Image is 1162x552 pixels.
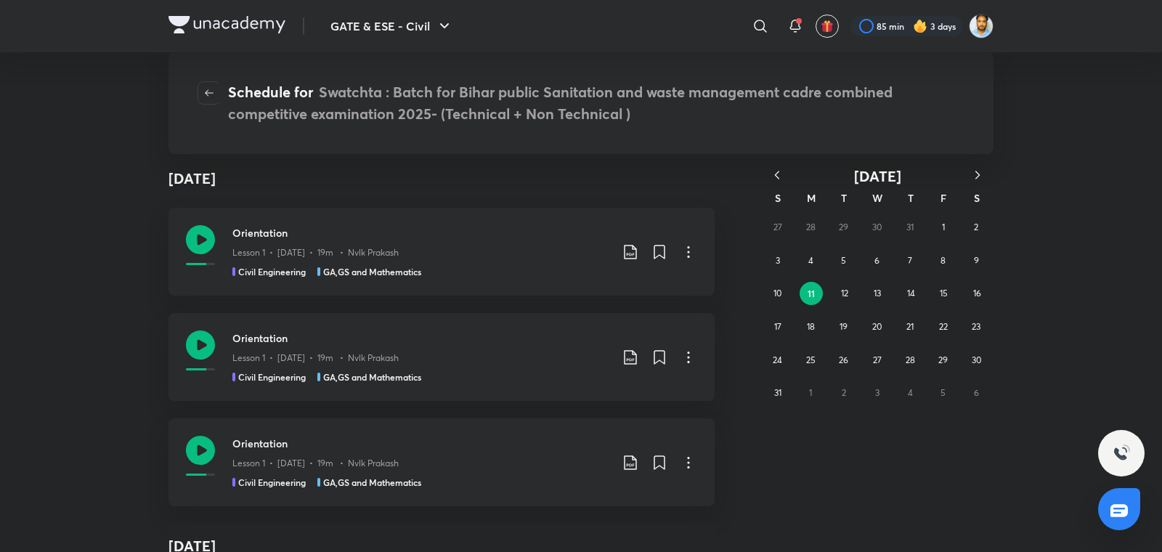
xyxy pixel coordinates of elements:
abbr: August 25, 2025 [806,354,816,365]
button: GATE & ESE - Civil [322,12,462,41]
abbr: August 13, 2025 [874,288,881,299]
abbr: August 21, 2025 [906,321,914,332]
abbr: August 31, 2025 [774,387,781,398]
button: August 26, 2025 [832,349,856,372]
abbr: August 8, 2025 [940,255,946,266]
button: August 25, 2025 [799,349,822,372]
abbr: August 5, 2025 [841,255,846,266]
button: August 30, 2025 [964,349,988,372]
abbr: Sunday [775,191,781,205]
h5: Civil Engineering [238,370,306,383]
img: Kunal Pradeep [969,14,994,38]
h5: GA,GS and Mathematics [323,265,421,278]
button: August 1, 2025 [932,216,955,239]
abbr: August 9, 2025 [974,255,979,266]
p: Lesson 1 • [DATE] • 19m • Nvlk Prakash [232,457,399,470]
p: Lesson 1 • [DATE] • 19m • Nvlk Prakash [232,352,399,365]
abbr: Monday [807,191,816,205]
button: August 4, 2025 [799,249,822,272]
h5: GA,GS and Mathematics [323,370,421,383]
a: Company Logo [168,16,285,37]
button: August 31, 2025 [766,381,789,405]
abbr: August 15, 2025 [940,288,948,299]
button: August 16, 2025 [965,282,988,305]
abbr: August 10, 2025 [773,288,781,299]
abbr: August 18, 2025 [807,321,815,332]
button: August 13, 2025 [866,282,889,305]
button: August 18, 2025 [799,315,822,338]
button: August 2, 2025 [964,216,988,239]
button: August 11, 2025 [800,282,823,305]
button: August 27, 2025 [866,349,889,372]
abbr: August 14, 2025 [907,288,915,299]
h5: GA,GS and Mathematics [323,476,421,489]
abbr: Saturday [974,191,980,205]
h3: Orientation [232,436,610,451]
img: streak [913,19,927,33]
abbr: Thursday [908,191,914,205]
button: August 3, 2025 [766,249,789,272]
button: August 8, 2025 [932,249,955,272]
abbr: Tuesday [841,191,847,205]
h3: Orientation [232,330,610,346]
img: ttu [1113,445,1130,462]
span: Swatchta : Batch for Bihar public Sanitation and waste management cadre combined competitive exam... [228,82,893,123]
abbr: Wednesday [872,191,882,205]
button: [DATE] [793,167,962,185]
button: August 17, 2025 [766,315,789,338]
abbr: August 17, 2025 [774,321,781,332]
button: avatar [816,15,839,38]
abbr: August 26, 2025 [839,354,848,365]
abbr: August 19, 2025 [840,321,848,332]
button: August 24, 2025 [766,349,789,372]
abbr: August 28, 2025 [906,354,915,365]
abbr: August 3, 2025 [776,255,780,266]
a: OrientationLesson 1 • [DATE] • 19m • Nvlk PrakashCivil EngineeringGA,GS and Mathematics [168,418,715,506]
abbr: August 11, 2025 [808,288,815,299]
button: August 28, 2025 [898,349,922,372]
button: August 21, 2025 [898,315,922,338]
button: August 6, 2025 [866,249,889,272]
abbr: August 22, 2025 [939,321,948,332]
h4: [DATE] [168,168,216,190]
abbr: August 20, 2025 [872,321,882,332]
abbr: August 24, 2025 [773,354,782,365]
abbr: August 12, 2025 [841,288,848,299]
abbr: August 2, 2025 [974,222,978,232]
button: August 14, 2025 [899,282,922,305]
button: August 15, 2025 [933,282,956,305]
a: OrientationLesson 1 • [DATE] • 19m • Nvlk PrakashCivil EngineeringGA,GS and Mathematics [168,208,715,296]
p: Lesson 1 • [DATE] • 19m • Nvlk Prakash [232,246,399,259]
button: August 10, 2025 [766,282,789,305]
span: [DATE] [854,166,901,186]
a: OrientationLesson 1 • [DATE] • 19m • Nvlk PrakashCivil EngineeringGA,GS and Mathematics [168,313,715,401]
img: Company Logo [168,16,285,33]
button: August 23, 2025 [964,315,988,338]
abbr: August 23, 2025 [972,321,980,332]
button: August 19, 2025 [832,315,856,338]
abbr: August 7, 2025 [908,255,912,266]
button: August 22, 2025 [932,315,955,338]
button: August 12, 2025 [833,282,856,305]
abbr: August 16, 2025 [973,288,981,299]
abbr: August 30, 2025 [972,354,981,365]
button: August 7, 2025 [898,249,922,272]
h5: Civil Engineering [238,476,306,489]
img: avatar [821,20,834,33]
button: August 5, 2025 [832,249,856,272]
button: August 9, 2025 [964,249,988,272]
abbr: August 1, 2025 [942,222,945,232]
abbr: Friday [940,191,946,205]
button: August 20, 2025 [866,315,889,338]
h4: Schedule for [228,81,964,125]
h3: Orientation [232,225,610,240]
h5: Civil Engineering [238,265,306,278]
abbr: August 27, 2025 [873,354,882,365]
button: August 29, 2025 [932,349,955,372]
abbr: August 29, 2025 [938,354,948,365]
abbr: August 4, 2025 [808,255,813,266]
abbr: August 6, 2025 [874,255,879,266]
